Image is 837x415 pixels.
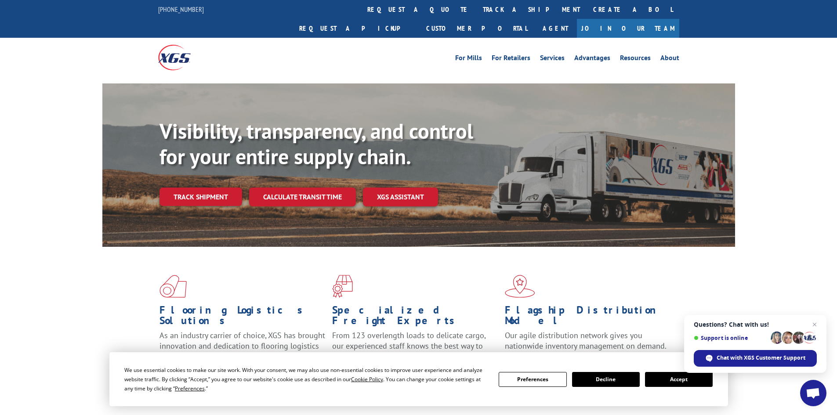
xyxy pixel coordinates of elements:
h1: Flooring Logistics Solutions [159,305,326,330]
span: Chat with XGS Customer Support [694,350,817,367]
a: [PHONE_NUMBER] [158,5,204,14]
a: Advantages [574,54,610,64]
span: Chat with XGS Customer Support [717,354,805,362]
span: Preferences [175,385,205,392]
span: Support is online [694,335,768,341]
a: About [660,54,679,64]
a: Track shipment [159,188,242,206]
div: We use essential cookies to make our site work. With your consent, we may also use non-essential ... [124,365,488,393]
div: Cookie Consent Prompt [109,352,728,406]
a: Join Our Team [577,19,679,38]
span: Our agile distribution network gives you nationwide inventory management on demand. [505,330,667,351]
img: xgs-icon-flagship-distribution-model-red [505,275,535,298]
a: For Mills [455,54,482,64]
img: xgs-icon-focused-on-flooring-red [332,275,353,298]
a: Calculate transit time [249,188,356,206]
b: Visibility, transparency, and control for your entire supply chain. [159,117,473,170]
a: For Retailers [492,54,530,64]
button: Preferences [499,372,566,387]
span: Questions? Chat with us! [694,321,817,328]
span: As an industry carrier of choice, XGS has brought innovation and dedication to flooring logistics... [159,330,325,361]
a: Open chat [800,380,826,406]
a: Resources [620,54,651,64]
a: Request a pickup [293,19,420,38]
h1: Specialized Freight Experts [332,305,498,330]
p: From 123 overlength loads to delicate cargo, our experienced staff knows the best way to move you... [332,330,498,369]
a: Agent [534,19,577,38]
button: Decline [572,372,640,387]
button: Accept [645,372,713,387]
h1: Flagship Distribution Model [505,305,671,330]
span: Cookie Policy [351,375,383,383]
a: XGS ASSISTANT [363,188,438,206]
img: xgs-icon-total-supply-chain-intelligence-red [159,275,187,298]
a: Customer Portal [420,19,534,38]
a: Services [540,54,565,64]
